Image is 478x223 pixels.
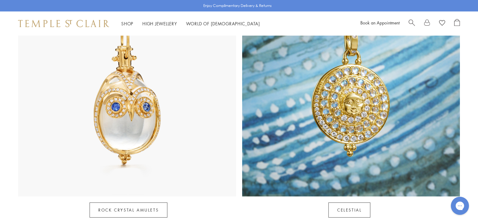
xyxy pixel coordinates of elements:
[328,202,370,218] a: Celestial
[454,19,460,28] a: Open Shopping Bag
[121,20,260,27] nav: Main navigation
[90,202,167,218] a: Rock Crystal Amulets
[448,195,472,217] iframe: Gorgias live chat messenger
[409,19,415,28] a: Search
[186,21,260,27] a: World of [DEMOGRAPHIC_DATA]World of [DEMOGRAPHIC_DATA]
[439,19,445,28] a: View Wishlist
[18,20,109,27] img: Temple St. Clair
[142,21,177,27] a: High JewelleryHigh Jewellery
[360,20,400,26] a: Book an Appointment
[203,3,272,9] p: Enjoy Complimentary Delivery & Returns
[121,21,133,27] a: ShopShop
